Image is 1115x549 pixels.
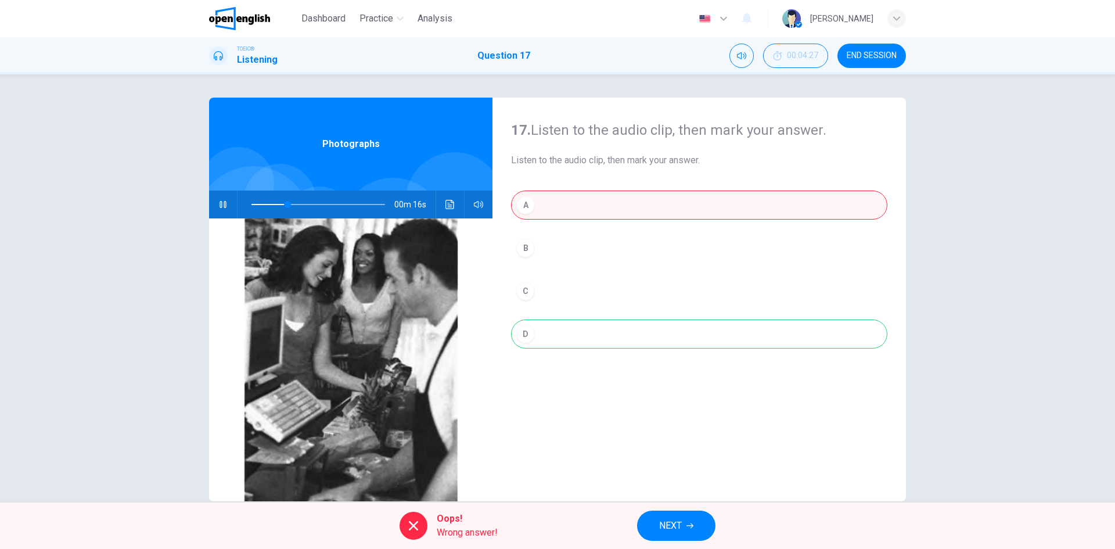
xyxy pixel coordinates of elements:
strong: 17. [511,122,531,138]
div: Mute [729,44,754,68]
button: NEXT [637,511,715,541]
button: 00:04:27 [763,44,828,68]
span: Wrong answer! [437,526,498,540]
span: Dashboard [301,12,346,26]
span: 00:04:27 [787,51,818,60]
button: END SESSION [837,44,906,68]
button: Dashboard [297,8,350,29]
span: NEXT [659,518,682,534]
span: TOEIC® [237,45,254,53]
span: Listen to the audio clip, then mark your answer. [511,153,887,167]
button: Analysis [413,8,457,29]
h1: Question 17 [477,49,530,63]
img: Photographs [209,218,492,501]
span: Analysis [418,12,452,26]
span: END SESSION [847,51,897,60]
h1: Listening [237,53,278,67]
span: Oops! [437,512,498,526]
img: en [697,15,712,23]
a: OpenEnglish logo [209,7,297,30]
span: 00m 16s [394,191,436,218]
h4: Listen to the audio clip, then mark your answer. [511,121,887,139]
img: OpenEnglish logo [209,7,270,30]
button: Practice [355,8,408,29]
span: Photographs [322,137,380,151]
img: Profile picture [782,9,801,28]
button: Click to see the audio transcription [441,191,459,218]
span: Practice [359,12,393,26]
div: [PERSON_NAME] [810,12,873,26]
div: Hide [763,44,828,68]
